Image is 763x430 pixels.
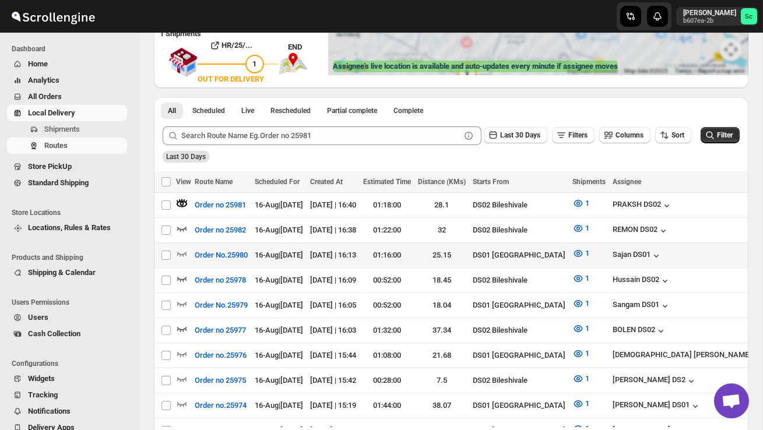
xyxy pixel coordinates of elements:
span: 1 [585,199,589,207]
span: Shipping & Calendar [28,268,96,277]
div: 01:16:00 [363,249,411,261]
span: Store PickUp [28,162,72,171]
button: All routes [161,103,183,119]
span: Distance (KMs) [418,178,466,186]
span: Standard Shipping [28,178,89,187]
span: Starts From [473,178,509,186]
button: Routes [7,138,127,154]
button: Order no 25978 [188,271,253,290]
button: 1 [565,394,596,413]
p: [PERSON_NAME] [683,8,736,17]
div: DS01 [GEOGRAPHIC_DATA] [473,350,565,361]
div: OUT FOR DELIVERY [198,73,264,85]
div: [DATE] | 16:03 [310,325,356,336]
button: Widgets [7,371,127,387]
button: 1 [565,294,596,313]
span: Home [28,59,48,68]
button: Order no 25975 [188,371,253,390]
button: Sort [655,127,691,143]
span: Tracking [28,390,58,399]
a: Open chat [714,383,749,418]
span: Routes [44,141,68,150]
span: Shipments [44,125,80,133]
div: PRAKSH DS02 [613,200,673,212]
label: Assignee's live location is available and auto-updates every minute if assignee moves [333,61,618,72]
div: 18.45 [418,274,466,286]
button: Order No.25980 [188,246,255,265]
button: Hussain DS02 [613,275,671,287]
div: [DATE] | 16:05 [310,299,356,311]
span: 1 [585,224,589,232]
button: 1 [565,269,596,288]
span: 1 [585,274,589,283]
span: Products and Shipping [12,253,132,262]
button: Tracking [7,387,127,403]
div: 28.1 [418,199,466,211]
span: Configurations [12,359,132,368]
span: Filter [717,131,733,139]
span: Dashboard [12,44,132,54]
span: 1 [585,374,589,383]
button: Columns [599,127,651,143]
text: Sc [746,13,753,20]
span: Live [241,106,254,115]
div: 00:52:00 [363,274,411,286]
img: trip_end.png [279,53,308,75]
div: [DATE] | 16:40 [310,199,356,211]
div: 32 [418,224,466,236]
span: Order no 25981 [195,199,246,211]
div: BOLEN DS02 [613,325,667,337]
button: HR/25/... [198,36,264,55]
b: HR/25/... [222,41,253,50]
button: Order no 25981 [188,196,253,214]
button: REMON DS02 [613,225,669,237]
div: 00:28:00 [363,375,411,386]
span: Order No.25979 [195,299,248,311]
span: Order no.25974 [195,400,247,411]
div: [DATE] | 15:42 [310,375,356,386]
div: 01:32:00 [363,325,411,336]
img: shop.svg [168,40,198,85]
button: 1 [565,219,596,238]
span: 16-Aug | [DATE] [255,301,303,309]
span: Cash Collection [28,329,80,338]
button: Sangam DS01 [613,300,671,312]
button: Order No.25979 [188,296,255,315]
span: Order No.25980 [195,249,248,261]
div: DS02 Bileshivale [473,224,565,236]
span: 1 [253,59,257,68]
span: Last 30 Days [166,153,206,161]
span: Widgets [28,374,55,383]
div: 01:44:00 [363,400,411,411]
span: Order no 25977 [195,325,246,336]
p: b607ea-2b [683,17,736,24]
span: Scheduled For [255,178,300,186]
span: Users [28,313,48,322]
span: Store Locations [12,208,132,217]
span: Partial complete [327,106,377,115]
div: [DATE] | 15:19 [310,400,356,411]
button: Home [7,56,127,72]
button: Notifications [7,403,127,420]
span: Sanjay chetri [741,8,757,24]
button: Analytics [7,72,127,89]
div: 00:52:00 [363,299,411,311]
button: Sajan DS01 [613,250,662,262]
span: View [176,178,191,186]
div: DS02 Bileshivale [473,199,565,211]
span: 16-Aug | [DATE] [255,225,303,234]
div: 18.04 [418,299,466,311]
div: [DATE] | 16:09 [310,274,356,286]
span: 1 [585,399,589,408]
div: [DATE] | 15:44 [310,350,356,361]
span: Locations, Rules & Rates [28,223,111,232]
span: Last 30 Days [500,131,540,139]
span: Order no 25982 [195,224,246,236]
div: 01:18:00 [363,199,411,211]
span: Order no 25975 [195,375,246,386]
div: 7.5 [418,375,466,386]
button: Locations, Rules & Rates [7,220,127,236]
span: 1 [585,249,589,258]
